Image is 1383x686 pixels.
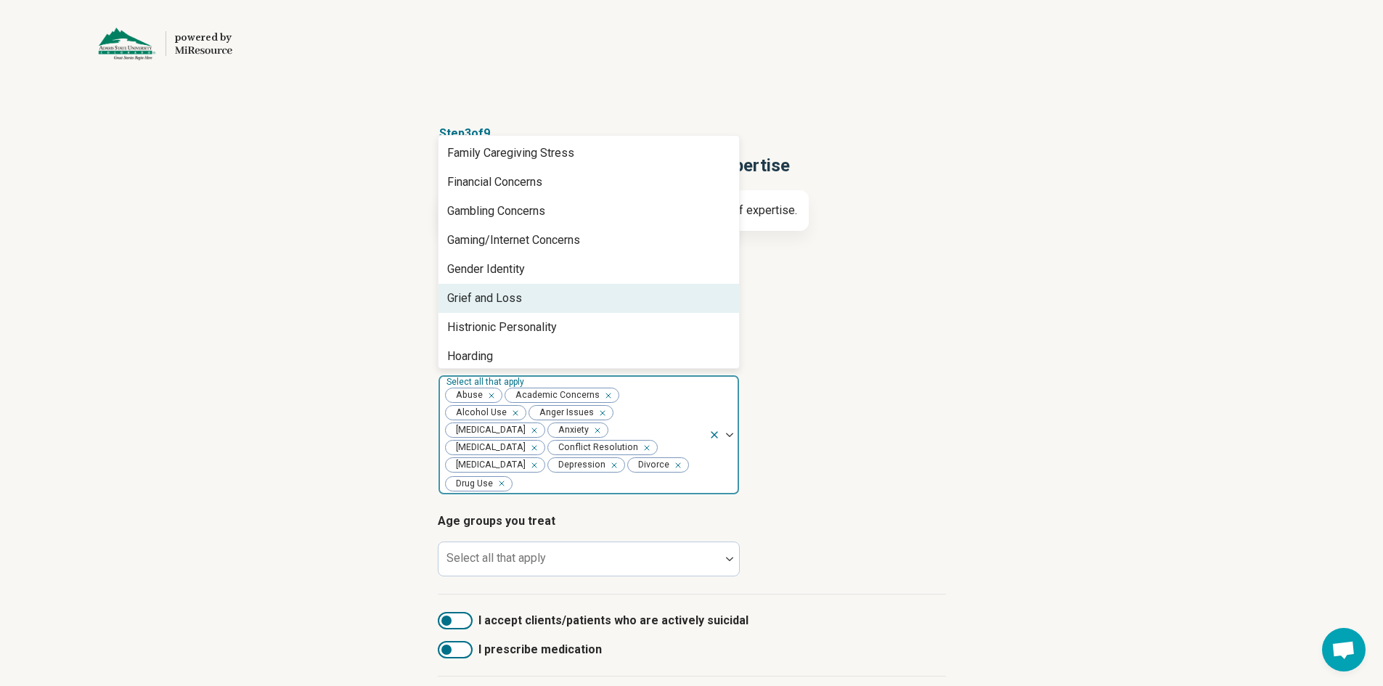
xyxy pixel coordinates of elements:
div: Gambling Concerns [447,203,545,220]
img: Adams State University [97,26,157,61]
span: Depression [548,458,610,472]
div: Family Caregiving Stress [447,144,574,162]
a: Adams State Universitypowered by [23,26,232,61]
label: Select all that apply [446,377,527,387]
div: Hoarding [447,348,493,365]
span: [MEDICAL_DATA] [446,441,530,454]
div: Financial Concerns [447,173,542,191]
div: Gaming/Internet Concerns [447,232,580,249]
span: Academic Concerns [505,388,604,402]
label: Select all that apply [446,551,546,565]
p: Step 3 of 9 [438,125,946,142]
h3: Age groups you treat [438,513,946,530]
div: Histrionic Personality [447,319,557,336]
div: Grief and Loss [447,290,522,307]
span: Conflict Resolution [548,441,642,454]
div: Open chat [1322,628,1366,671]
span: Divorce [628,458,674,472]
span: Alcohol Use [446,406,511,420]
span: Abuse [446,388,487,402]
span: I accept clients/patients who are actively suicidal [478,612,748,629]
div: powered by [175,31,232,44]
span: I prescribe medication [478,641,602,658]
span: Drug Use [446,477,497,491]
div: Gender Identity [447,261,525,278]
span: [MEDICAL_DATA] [446,423,530,437]
span: [MEDICAL_DATA] [446,458,530,472]
span: Anxiety [548,423,593,437]
span: Anger Issues [529,406,598,420]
